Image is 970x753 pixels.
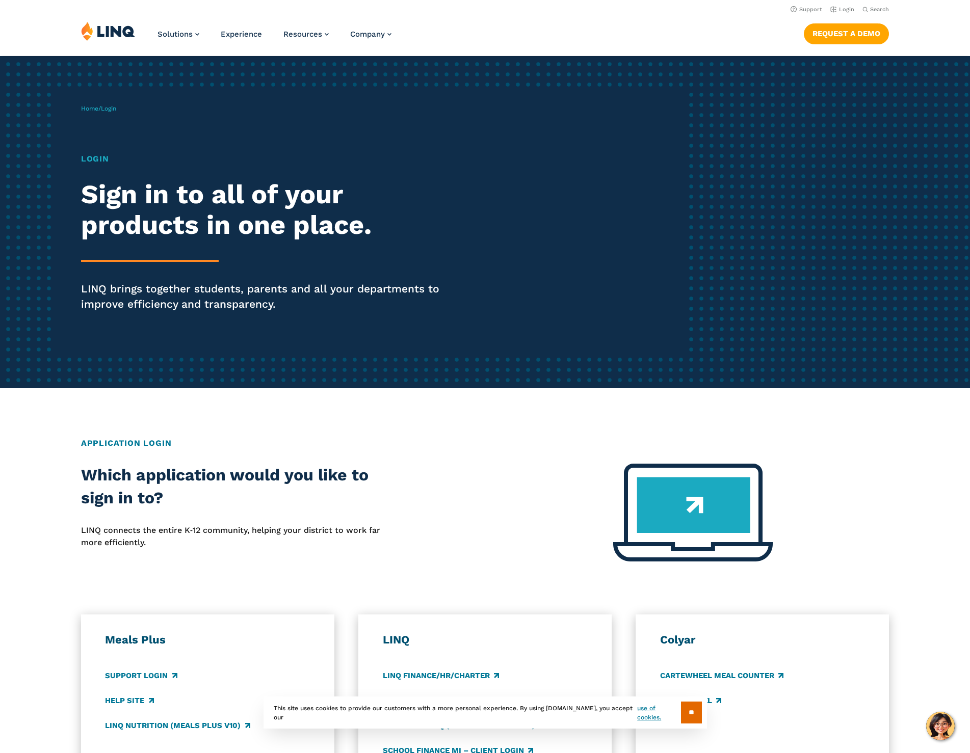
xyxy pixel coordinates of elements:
[830,6,854,13] a: Login
[81,105,116,112] span: /
[926,712,955,740] button: Hello, have a question? Let’s chat.
[105,633,309,647] h3: Meals Plus
[350,30,385,39] span: Company
[81,524,404,549] p: LINQ connects the entire K‑12 community, helping your district to work far more efficiently.
[660,695,721,706] a: CARTEWHEEL
[81,437,889,449] h2: Application Login
[105,695,153,706] a: Help Site
[81,281,455,312] p: LINQ brings together students, parents and all your departments to improve efficiency and transpa...
[81,464,404,510] h2: Which application would you like to sign in to?
[804,23,889,44] a: Request a Demo
[350,30,391,39] a: Company
[660,670,783,681] a: CARTEWHEEL Meal Counter
[101,105,116,112] span: Login
[637,704,680,722] a: use of cookies.
[791,6,822,13] a: Support
[81,153,455,165] h1: Login
[383,633,587,647] h3: LINQ
[221,30,262,39] a: Experience
[804,21,889,44] nav: Button Navigation
[158,30,193,39] span: Solutions
[81,21,135,41] img: LINQ | K‑12 Software
[383,695,529,706] a: LINQ Accounting (school level)
[870,6,889,13] span: Search
[660,633,864,647] h3: Colyar
[383,670,499,681] a: LINQ Finance/HR/Charter
[81,105,98,112] a: Home
[158,21,391,55] nav: Primary Navigation
[862,6,889,13] button: Open Search Bar
[81,179,455,240] h2: Sign in to all of your products in one place.
[283,30,329,39] a: Resources
[264,696,707,729] div: This site uses cookies to provide our customers with a more personal experience. By using [DOMAIN...
[158,30,199,39] a: Solutions
[105,670,177,681] a: Support Login
[283,30,322,39] span: Resources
